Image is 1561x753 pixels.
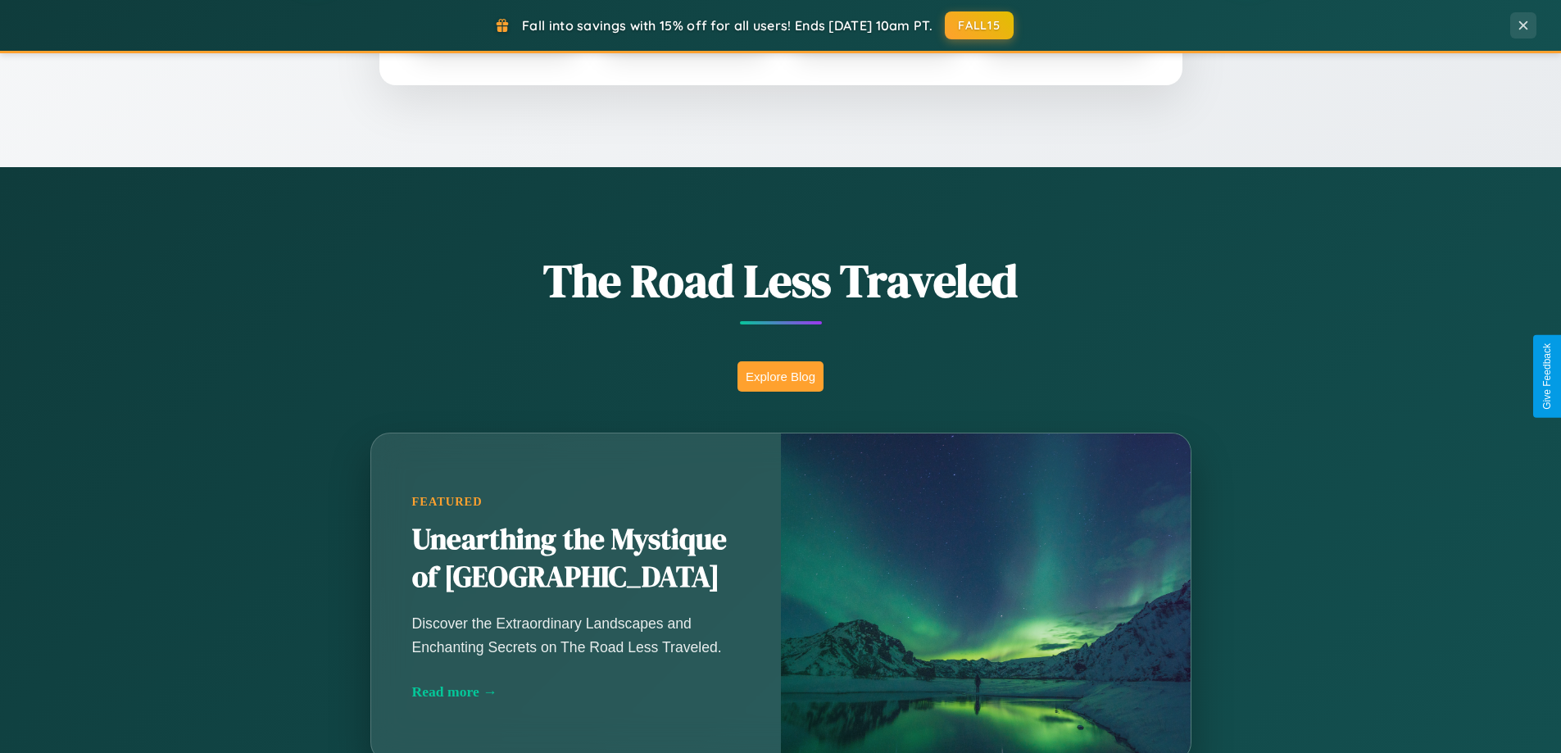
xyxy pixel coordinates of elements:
div: Give Feedback [1541,343,1553,410]
div: Featured [412,495,740,509]
h2: Unearthing the Mystique of [GEOGRAPHIC_DATA] [412,521,740,597]
button: Explore Blog [737,361,824,392]
div: Read more → [412,683,740,701]
h1: The Road Less Traveled [289,249,1273,312]
span: Fall into savings with 15% off for all users! Ends [DATE] 10am PT. [522,17,933,34]
button: FALL15 [945,11,1014,39]
p: Discover the Extraordinary Landscapes and Enchanting Secrets on The Road Less Traveled. [412,612,740,658]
